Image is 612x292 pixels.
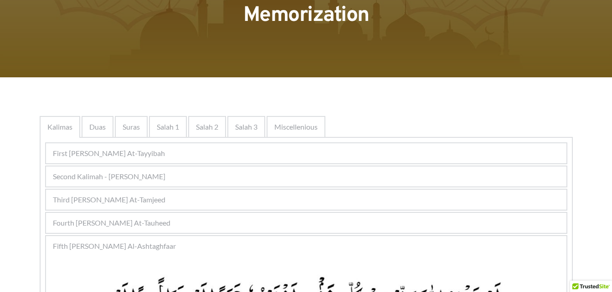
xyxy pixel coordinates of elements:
span: Miscellenious [274,121,318,132]
span: First [PERSON_NAME] At-Tayyibah [53,148,165,159]
span: Fifth [PERSON_NAME] Al-Ashtaghfaar [53,241,176,252]
span: Third [PERSON_NAME] At-Tamjeed [53,194,165,205]
span: Salah 3 [235,121,257,132]
span: Kalimas [47,121,72,132]
span: Second Kalimah - [PERSON_NAME] [53,171,165,182]
span: Memorization [243,2,369,29]
span: Salah 1 [157,121,179,132]
span: Duas [89,121,106,132]
span: Fourth [PERSON_NAME] At-Tauheed [53,217,170,228]
span: Salah 2 [196,121,218,132]
span: Suras [123,121,140,132]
